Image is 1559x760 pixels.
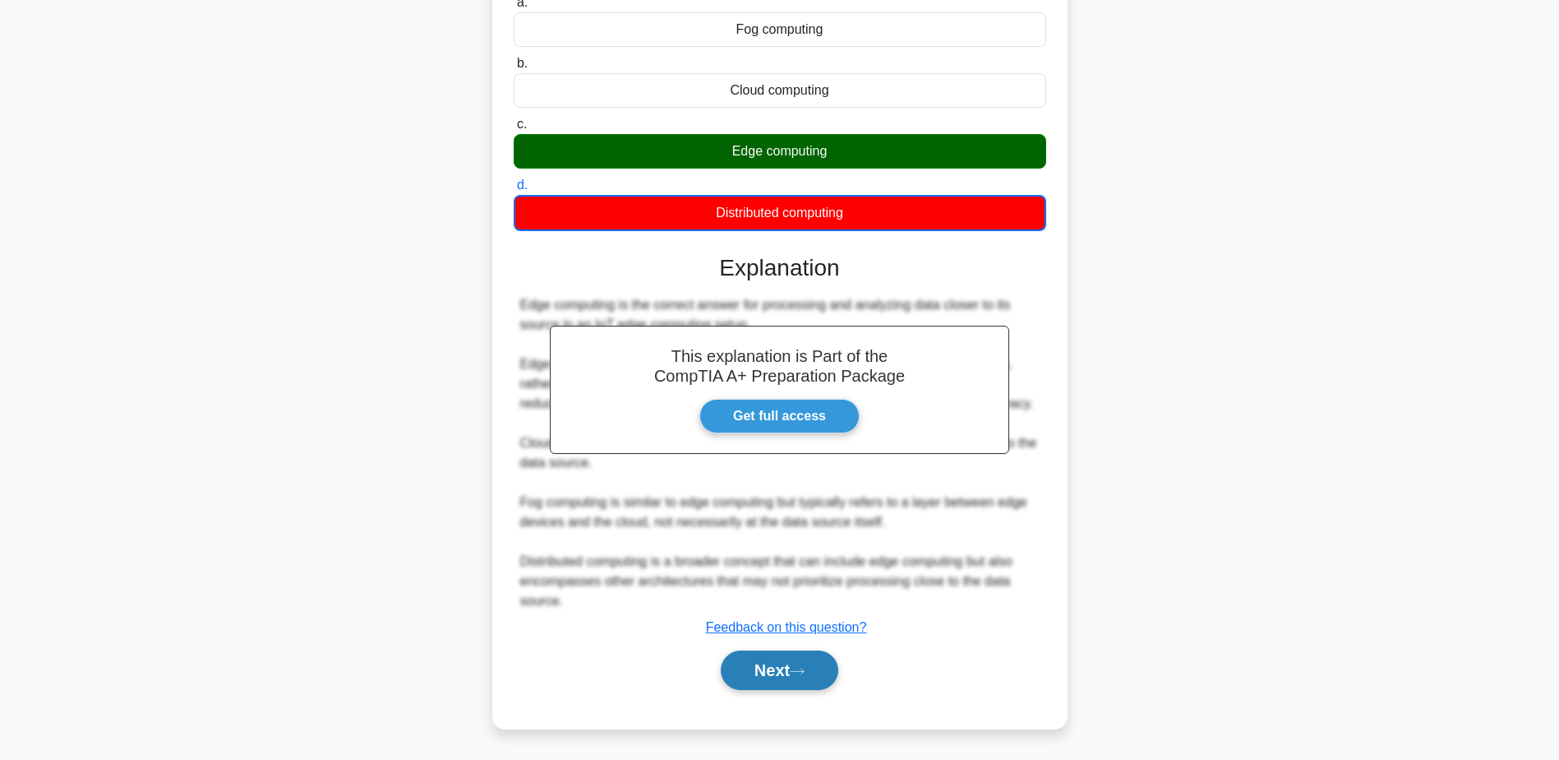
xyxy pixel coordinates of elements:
a: Get full access [699,399,860,433]
span: b. [517,56,528,70]
a: Feedback on this question? [706,620,867,634]
div: Edge computing [514,134,1046,169]
h3: Explanation [524,254,1036,282]
span: d. [517,178,528,192]
span: c. [517,117,527,131]
div: Edge computing is the correct answer for processing and analyzing data closer to its source in an... [520,295,1040,611]
button: Next [721,651,838,690]
div: Fog computing [514,12,1046,47]
div: Distributed computing [514,195,1046,231]
div: Cloud computing [514,73,1046,108]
